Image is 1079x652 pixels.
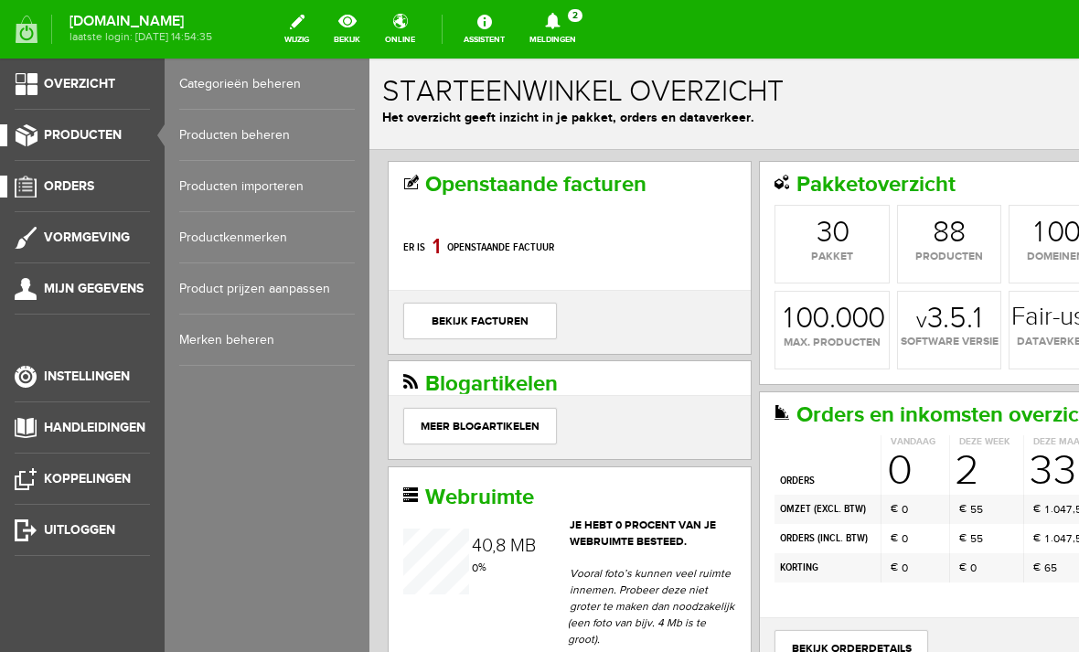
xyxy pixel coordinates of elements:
[660,391,683,433] div: 3
[405,345,738,369] h2: Orders en inkomsten overzicht
[601,472,607,488] div: 5
[102,501,109,518] div: 0
[34,244,187,281] a: bekijk facturen
[179,315,355,366] a: Merken beheren
[34,349,187,386] a: Meer blogartikelen
[453,9,516,49] a: Assistent
[44,471,131,486] span: Koppelingen
[34,427,367,451] h2: Webruimte
[414,246,423,275] div: 1
[405,572,559,608] a: bekijk orderdetails
[406,276,519,293] span: max. producten
[44,281,144,296] span: Mijn gegevens
[405,465,511,495] td: orders ( )
[580,377,654,390] th: Deze week
[511,377,580,390] th: Vandaag
[694,160,711,189] div: 0
[681,501,688,518] div: 5
[179,59,355,110] a: Categorieën beheren
[676,443,679,459] div: 1
[34,459,367,492] header: Je hebt 0 procent van je webruimte besteed.
[405,436,511,465] td: omzet ( )
[44,76,115,91] span: Overzicht
[532,501,539,518] span: 0
[706,443,712,459] div: 5
[585,391,610,433] div: 2
[684,472,690,488] div: 0
[102,502,117,515] span: %
[684,391,707,433] div: 3
[665,160,674,189] div: 1
[642,246,731,272] strong: Fair-use
[374,9,426,49] a: online
[34,114,367,138] h2: Openstaande facturen
[44,369,130,384] span: Instellingen
[13,17,697,49] h1: Starteenwinkel overzicht
[44,178,94,194] span: Orders
[44,127,122,143] span: Producten
[675,501,681,518] div: 6
[102,478,112,497] div: 4
[532,443,539,459] span: 0
[44,420,145,435] span: Handleidingen
[44,230,130,245] span: Vormgeving
[654,377,738,390] th: Deze maand
[601,443,607,459] div: 5
[44,522,115,538] span: Uitloggen
[706,472,712,488] div: 5
[123,477,126,499] span: ,
[547,246,613,275] strong: 3.5.1
[69,32,212,42] span: laatste login: [DATE] 14:54:35
[451,473,496,486] b: incl. BTW
[529,190,631,207] span: producten
[518,9,587,49] a: Meldingen2
[529,275,631,292] span: software versie
[323,9,371,49] a: bekijk
[426,246,443,275] div: 0
[607,472,614,488] div: 5
[63,172,70,205] div: 1
[563,160,580,189] div: 8
[34,172,367,207] p: Er is openstaande factuur
[681,444,684,456] span: .
[601,501,607,518] span: 0
[463,160,480,189] div: 0
[179,212,355,263] a: Productkenmerken
[681,473,684,486] span: .
[460,243,466,277] span: .
[690,472,697,488] div: 4
[690,443,697,459] div: 4
[498,246,516,275] div: 0
[532,472,539,488] span: 0
[198,507,367,589] p: Vooral foto’s kunnen veel ruimte innemen. Probeer deze niet groter te maken dan noodzakelijk (een...
[568,9,582,22] span: 2
[179,110,355,161] a: Producten beheren
[104,518,108,534] div: 1
[580,160,596,189] div: 8
[678,160,695,189] div: 0
[607,443,614,459] div: 5
[703,473,706,486] span: ,
[447,160,463,189] div: 3
[640,190,732,207] span: domeinen
[405,390,511,436] td: orders
[273,9,320,49] a: wijzig
[69,16,212,27] strong: [DOMAIN_NAME]
[697,472,702,488] div: 7
[684,443,690,459] div: 0
[697,443,702,459] div: 7
[179,263,355,315] a: Product prijzen aanpassen
[465,246,483,275] div: 0
[547,250,558,275] span: v
[640,275,732,292] span: dataverkeer
[112,478,123,497] div: 0
[126,478,136,497] div: 8
[447,444,494,457] b: excl. BTW
[179,161,355,212] a: Producten importeren
[405,495,511,524] td: korting
[406,190,519,207] span: pakket
[13,49,697,69] p: Het overzicht geeft inzicht in je pakket, orders en dataverkeer.
[443,246,460,275] div: 0
[482,246,499,275] div: 0
[676,472,679,488] div: 1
